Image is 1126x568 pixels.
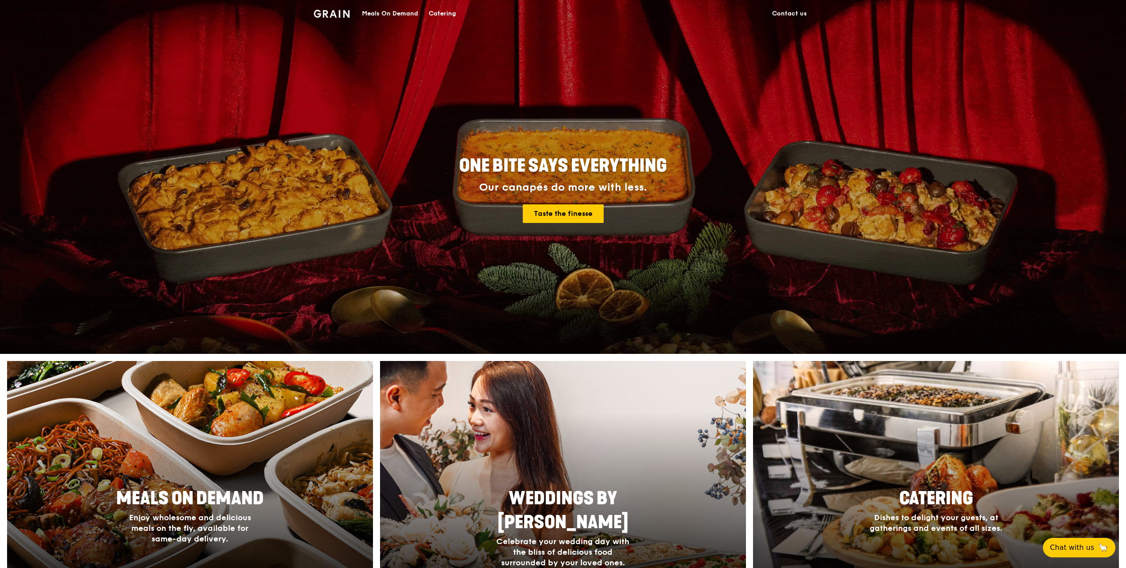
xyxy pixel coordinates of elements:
[404,181,722,194] div: Our canapés do more with less.
[1098,542,1108,553] span: 🦙
[314,10,350,18] img: Grain
[1050,542,1094,553] span: Chat with us
[496,537,629,568] span: Celebrate your wedding day with the bliss of delicious food surrounded by your loved ones.
[767,0,812,27] a: Contact us
[1043,538,1115,557] button: Chat with us🦙
[429,0,456,27] div: Catering
[870,513,1002,533] span: Dishes to delight your guests, at gatherings and events of all sizes.
[362,0,418,27] div: Meals On Demand
[129,513,251,544] span: Enjoy wholesome and delicious meals on the fly, available for same-day delivery.
[498,488,628,533] span: Weddings by [PERSON_NAME]
[423,0,461,27] a: Catering
[116,488,264,509] span: Meals On Demand
[899,488,973,509] span: Catering
[523,204,604,223] a: Taste the finesse
[459,155,667,177] span: ONE BITE SAYS EVERYTHING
